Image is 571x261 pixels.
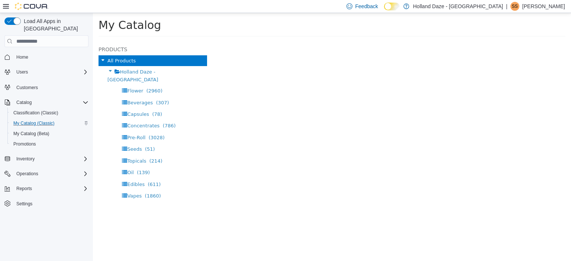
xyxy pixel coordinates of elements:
[4,49,88,228] nav: Complex example
[7,139,91,149] button: Promotions
[34,180,49,186] span: Vapes
[34,98,56,104] span: Capsules
[10,140,39,149] a: Promotions
[57,145,70,151] span: (214)
[16,171,38,177] span: Operations
[16,186,32,192] span: Reports
[52,133,62,139] span: (51)
[7,128,91,139] button: My Catalog (Beta)
[1,183,91,194] button: Reports
[10,140,88,149] span: Promotions
[506,2,507,11] p: |
[21,17,88,32] span: Load All Apps in [GEOGRAPHIC_DATA]
[13,98,88,107] span: Catalog
[355,3,378,10] span: Feedback
[13,199,88,208] span: Settings
[6,6,68,19] span: My Catalog
[55,169,68,174] span: (611)
[34,157,41,162] span: Oil
[34,75,50,81] span: Flower
[54,75,70,81] span: (2960)
[7,108,91,118] button: Classification (Classic)
[1,82,91,92] button: Customers
[13,68,31,76] button: Users
[13,184,88,193] span: Reports
[52,180,68,186] span: (1860)
[10,108,61,117] a: Classification (Classic)
[14,45,43,50] span: All Products
[34,169,52,174] span: Edibles
[7,118,91,128] button: My Catalog (Classic)
[13,184,35,193] button: Reports
[510,2,519,11] div: Shawn S
[384,3,400,10] input: Dark Mode
[44,157,57,162] span: (139)
[1,97,91,108] button: Catalog
[13,82,88,92] span: Customers
[13,83,41,92] a: Customers
[10,129,52,138] a: My Catalog (Beta)
[13,154,88,163] span: Inventory
[10,119,58,128] a: My Catalog (Classic)
[6,32,114,41] h5: Products
[14,56,65,69] span: Holland Daze - [GEOGRAPHIC_DATA]
[522,2,565,11] p: [PERSON_NAME]
[13,169,88,178] span: Operations
[10,129,88,138] span: My Catalog (Beta)
[13,154,38,163] button: Inventory
[34,133,49,139] span: Seeds
[13,68,88,76] span: Users
[1,67,91,77] button: Users
[16,69,28,75] span: Users
[16,99,32,105] span: Catalog
[34,145,53,151] span: Topicals
[13,52,88,62] span: Home
[59,98,69,104] span: (78)
[413,2,503,11] p: Holland Daze - [GEOGRAPHIC_DATA]
[13,141,36,147] span: Promotions
[512,2,518,11] span: SS
[13,120,55,126] span: My Catalog (Classic)
[34,122,52,127] span: Pre-Roll
[13,110,58,116] span: Classification (Classic)
[10,108,88,117] span: Classification (Classic)
[1,198,91,209] button: Settings
[13,131,49,137] span: My Catalog (Beta)
[13,53,31,62] a: Home
[13,169,41,178] button: Operations
[15,3,48,10] img: Cova
[1,154,91,164] button: Inventory
[13,98,35,107] button: Catalog
[13,199,35,208] a: Settings
[70,110,83,115] span: (786)
[1,52,91,62] button: Home
[16,85,38,91] span: Customers
[34,87,60,92] span: Beverages
[34,110,67,115] span: Concentrates
[56,122,72,127] span: (3028)
[63,87,76,92] span: (307)
[16,156,35,162] span: Inventory
[1,169,91,179] button: Operations
[10,119,88,128] span: My Catalog (Classic)
[16,54,28,60] span: Home
[16,201,32,207] span: Settings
